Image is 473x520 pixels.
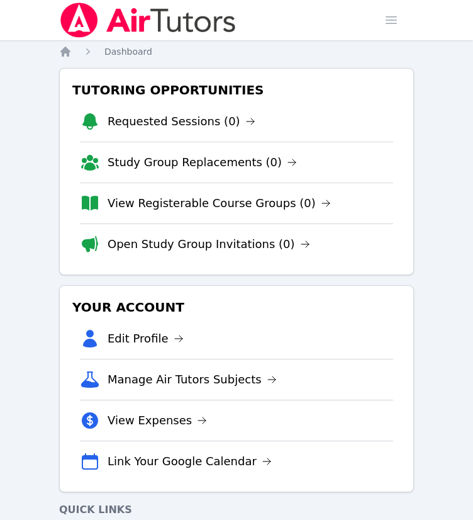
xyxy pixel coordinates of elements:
nav: Breadcrumb [59,45,414,58]
h3: Your Account [70,296,403,319]
a: Manage Air Tutors Subjects [108,371,277,388]
span: Dashboard [104,47,152,57]
a: View Registerable Course Groups (0) [108,195,331,212]
img: Air Tutors [59,3,237,38]
a: Dashboard [104,45,152,58]
a: Study Group Replacements (0) [108,154,297,171]
a: Open Study Group Invitations (0) [108,235,310,253]
a: Requested Sessions (0) [108,113,255,130]
h3: Tutoring Opportunities [70,79,403,101]
a: Edit Profile [108,330,184,348]
a: Link Your Google Calendar [108,453,272,470]
h4: Quick Links [59,502,414,517]
a: View Expenses [108,412,207,429]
